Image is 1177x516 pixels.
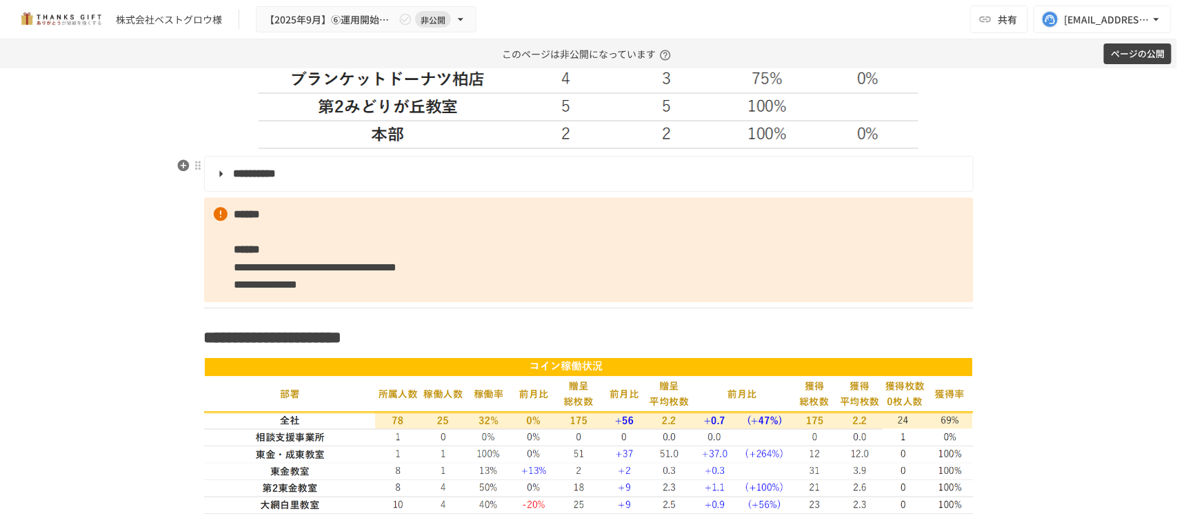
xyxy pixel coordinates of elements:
div: 株式会社ベストグロウ様 [116,12,222,27]
span: 非公開 [415,12,451,27]
img: mMP1OxWUAhQbsRWCurg7vIHe5HqDpP7qZo7fRoNLXQh [17,8,105,30]
div: [EMAIL_ADDRESS][DOMAIN_NAME] [1064,11,1149,28]
button: ページの公開 [1104,43,1171,65]
button: [EMAIL_ADDRESS][DOMAIN_NAME] [1034,6,1171,33]
span: 【2025年9月】⑥運用開始後2回目 振り返りMTG [265,11,396,28]
button: 【2025年9月】⑥運用開始後2回目 振り返りMTG非公開 [256,6,476,33]
span: 共有 [998,12,1017,27]
p: このページは非公開になっています [502,39,675,68]
button: 共有 [970,6,1028,33]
